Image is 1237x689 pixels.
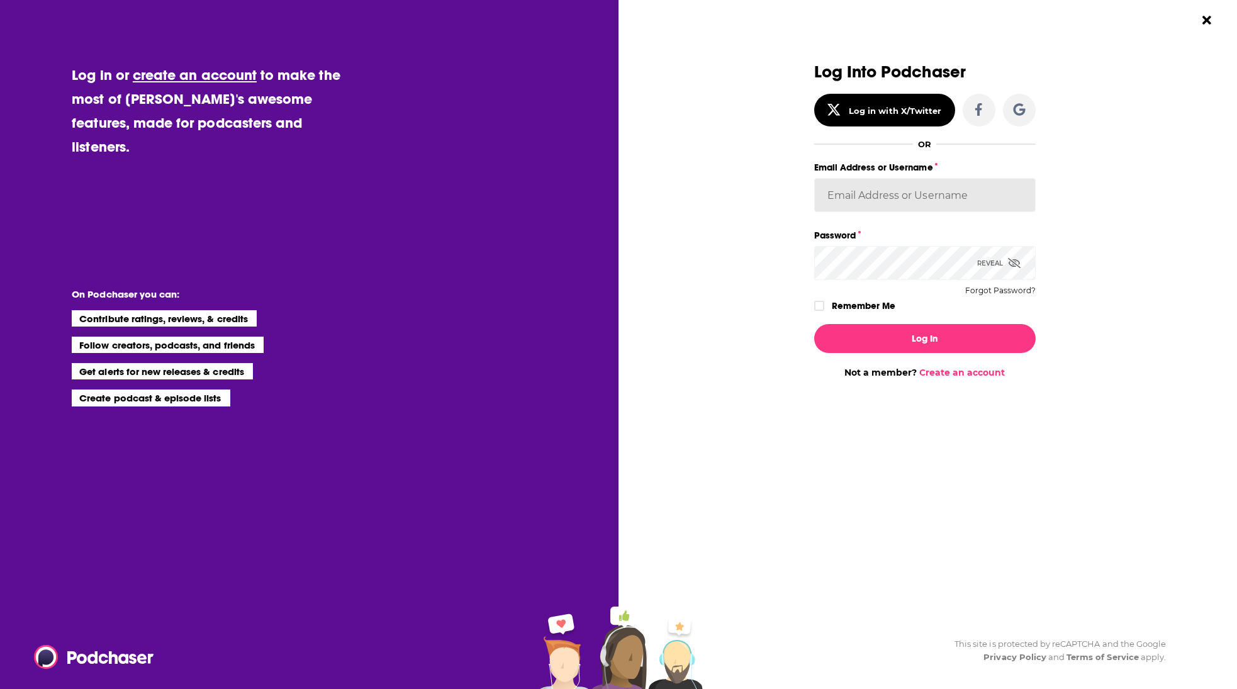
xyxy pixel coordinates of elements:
[72,337,264,353] li: Follow creators, podcasts, and friends
[849,106,941,116] div: Log in with X/Twitter
[814,159,1036,176] label: Email Address or Username
[919,367,1005,378] a: Create an account
[133,66,257,84] a: create an account
[977,246,1021,280] div: Reveal
[72,389,230,406] li: Create podcast & episode lists
[814,227,1036,244] label: Password
[34,645,145,669] a: Podchaser - Follow, Share and Rate Podcasts
[944,637,1166,664] div: This site is protected by reCAPTCHA and the Google and apply.
[814,367,1036,378] div: Not a member?
[1066,652,1139,662] a: Terms of Service
[832,298,895,314] label: Remember Me
[814,63,1036,81] h3: Log Into Podchaser
[72,363,252,379] li: Get alerts for new releases & credits
[918,139,931,149] div: OR
[814,324,1036,353] button: Log In
[983,652,1046,662] a: Privacy Policy
[34,645,155,669] img: Podchaser - Follow, Share and Rate Podcasts
[965,286,1036,295] button: Forgot Password?
[814,94,955,126] button: Log in with X/Twitter
[814,178,1036,212] input: Email Address or Username
[72,288,323,300] li: On Podchaser you can:
[1195,8,1219,32] button: Close Button
[72,310,257,327] li: Contribute ratings, reviews, & credits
